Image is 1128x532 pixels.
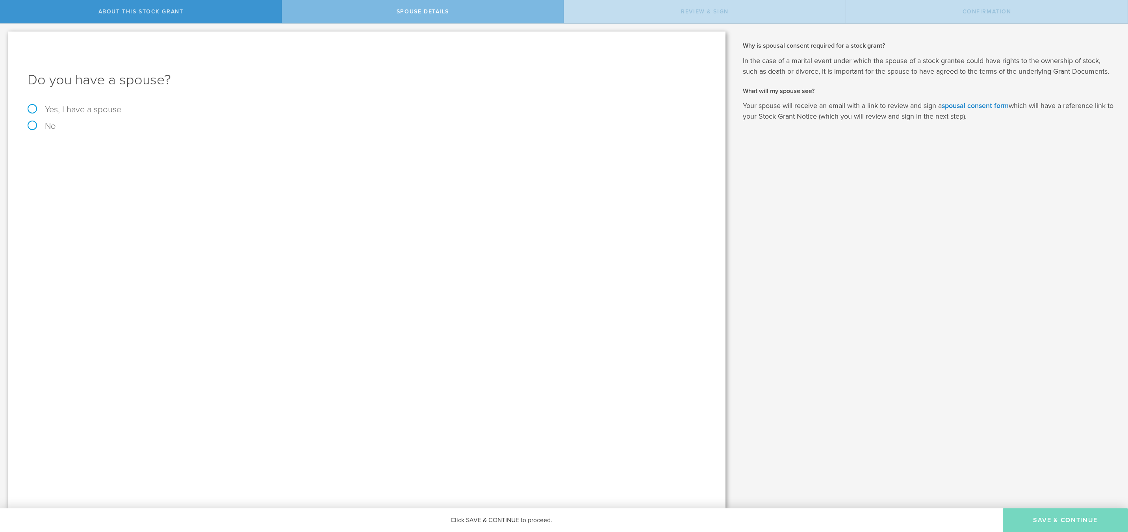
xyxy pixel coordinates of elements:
span: Spouse Details [397,8,449,15]
p: Your spouse will receive an email with a link to review and sign a which will have a reference li... [743,100,1116,122]
label: Yes, I have a spouse [28,105,706,114]
h2: What will my spouse see? [743,87,1116,95]
a: spousal consent form [942,101,1009,110]
span: Confirmation [963,8,1011,15]
p: In the case of a marital event under which the spouse of a stock grantee could have rights to the... [743,56,1116,77]
label: No [28,122,706,130]
span: About this stock grant [98,8,184,15]
span: Review & Sign [681,8,729,15]
h1: Do you have a spouse? [28,71,706,89]
h2: Why is spousal consent required for a stock grant? [743,41,1116,50]
button: Save & Continue [1003,508,1128,532]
